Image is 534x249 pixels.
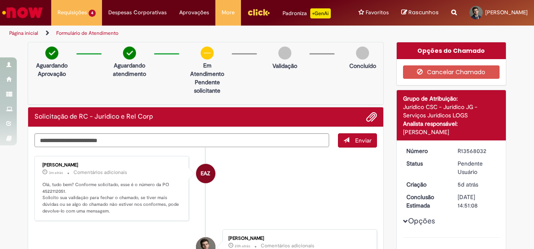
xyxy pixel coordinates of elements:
[235,244,250,249] time: 29/09/2025 12:59:18
[400,147,452,155] dt: Número
[42,182,182,215] p: Olá, tudo bem? Conforme solicitado, esse é o número da PO 4522112051. Solicito sua validação para...
[403,128,500,136] div: [PERSON_NAME]
[272,62,297,70] p: Validação
[485,9,528,16] span: [PERSON_NAME]
[42,163,182,168] div: [PERSON_NAME]
[58,8,87,17] span: Requisições
[400,180,452,189] dt: Criação
[34,133,329,147] textarea: Digite sua mensagem aqui...
[89,10,96,17] span: 4
[403,103,500,119] div: Jurídico CSC - Jurídico JG - Serviços Jurídicos LOGS
[403,119,500,128] div: Analista responsável:
[187,78,228,95] p: Pendente solicitante
[400,193,452,210] dt: Conclusão Estimada
[109,61,150,78] p: Aguardando atendimento
[458,181,478,188] span: 5d atrás
[201,47,214,60] img: circle-minus.png
[45,47,58,60] img: check-circle-green.png
[228,236,368,241] div: [PERSON_NAME]
[108,8,167,17] span: Despesas Corporativas
[458,181,478,188] time: 25/09/2025 16:55:23
[356,47,369,60] img: img-circle-grey.png
[187,61,228,78] p: Em Atendimento
[278,47,291,60] img: img-circle-grey.png
[49,170,63,175] span: 3m atrás
[401,9,439,17] a: Rascunhos
[1,4,44,21] img: ServiceNow
[247,6,270,18] img: click_logo_yellow_360x200.png
[34,113,153,121] h2: Solicitação de RC - Juridico e Rel Corp Histórico de tíquete
[338,133,377,148] button: Enviar
[397,42,506,59] div: Opções do Chamado
[458,159,497,176] div: Pendente Usuário
[458,147,497,155] div: R13568032
[283,8,331,18] div: Padroniza
[400,159,452,168] dt: Status
[366,112,377,122] button: Adicionar anexos
[31,61,72,78] p: Aguardando Aprovação
[458,193,497,210] div: [DATE] 14:51:08
[6,26,350,41] ul: Trilhas de página
[458,180,497,189] div: 25/09/2025 16:55:23
[310,8,331,18] p: +GenAi
[123,47,136,60] img: check-circle-green.png
[403,94,500,103] div: Grupo de Atribuição:
[222,8,235,17] span: More
[49,170,63,175] time: 30/09/2025 08:39:49
[355,137,372,144] span: Enviar
[196,164,215,183] div: Enzo Abud Zapparoli
[349,62,376,70] p: Concluído
[235,244,250,249] span: 20h atrás
[201,163,210,184] span: EAZ
[366,8,389,17] span: Favoritos
[56,30,118,36] a: Formulário de Atendimento
[179,8,209,17] span: Aprovações
[73,169,127,176] small: Comentários adicionais
[9,30,38,36] a: Página inicial
[408,8,439,16] span: Rascunhos
[403,65,500,79] button: Cancelar Chamado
